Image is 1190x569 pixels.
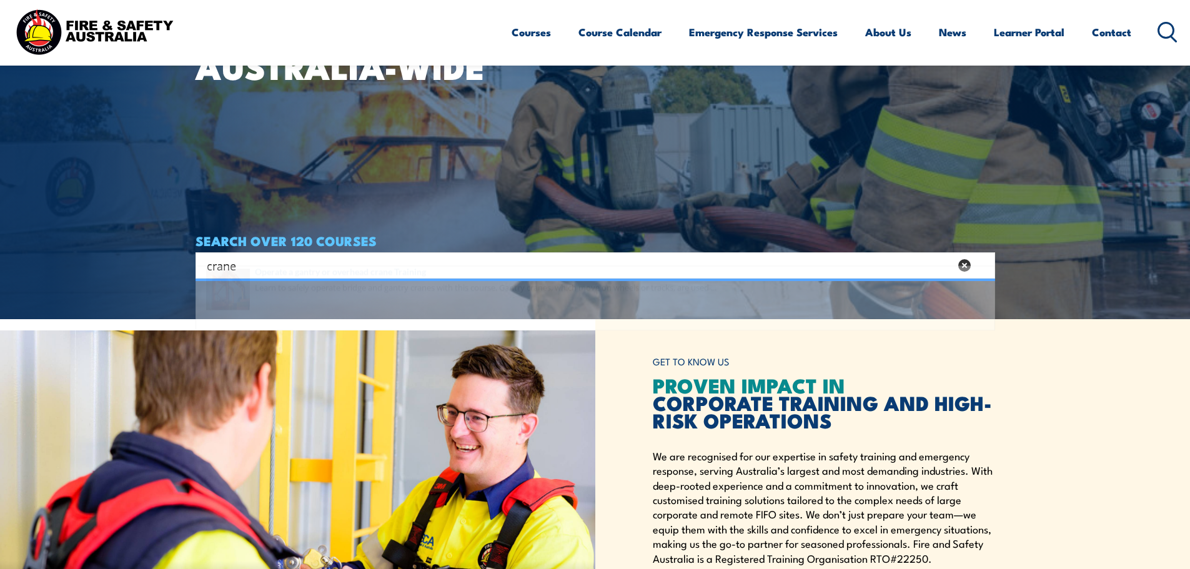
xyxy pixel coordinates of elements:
[578,16,662,49] a: Course Calendar
[206,296,984,310] a: Operate a gantry or overhead crane Training
[689,16,838,49] a: Emergency Response Services
[1092,16,1131,49] a: Contact
[939,16,966,49] a: News
[196,234,995,247] h4: SEARCH OVER 120 COURSES
[653,369,845,400] span: PROVEN IMPACT IN
[653,448,995,565] p: We are recognised for our expertise in safety training and emergency response, serving Australia’...
[994,16,1064,49] a: Learner Portal
[865,16,911,49] a: About Us
[973,257,991,274] button: Search magnifier button
[207,256,950,275] input: Search input
[653,350,995,374] h6: GET TO KNOW US
[209,257,953,274] form: Search form
[653,376,995,428] h2: CORPORATE TRAINING AND HIGH-RISK OPERATIONS
[512,16,551,49] a: Courses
